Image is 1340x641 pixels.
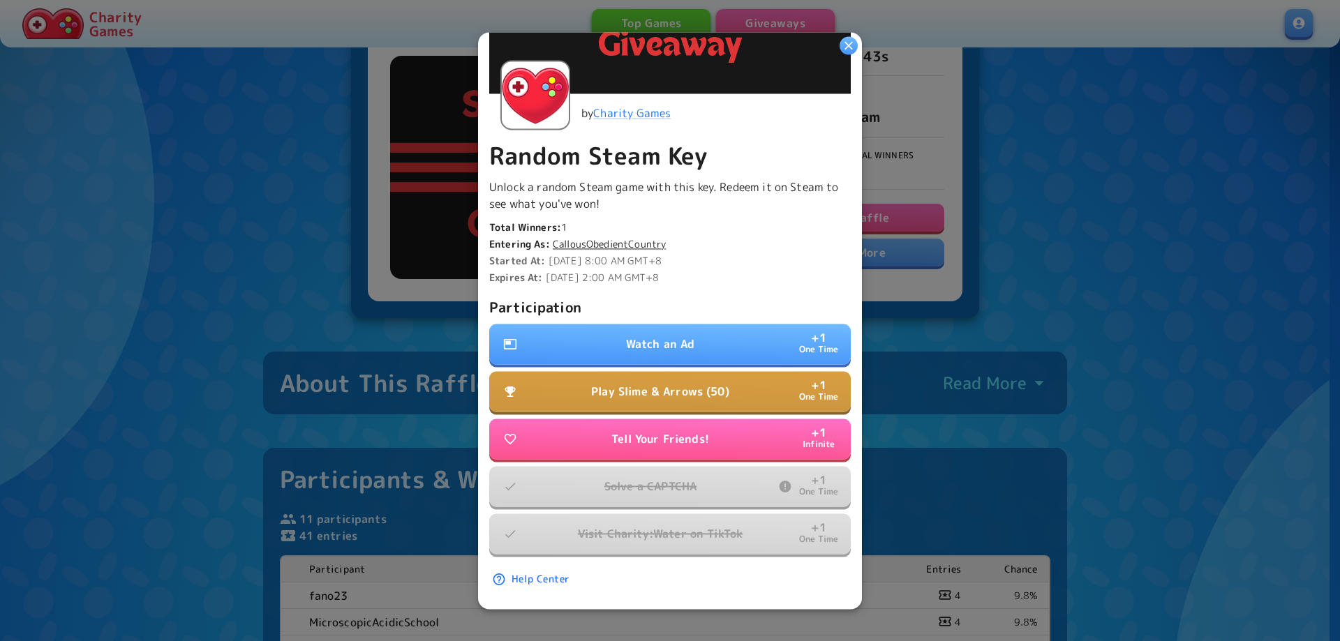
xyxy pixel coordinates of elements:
[489,324,851,364] button: Watch an Ad+1One Time
[489,254,851,268] p: [DATE] 8:00 AM GMT+8
[604,478,697,495] p: Solve a CAPTCHA
[593,105,671,121] a: Charity Games
[489,418,851,459] button: Tell Your Friends!+1Infinite
[489,271,851,285] p: [DATE] 2:00 AM GMT+8
[489,296,851,318] p: Participation
[581,105,671,121] p: by
[811,427,826,438] p: + 1
[578,525,743,542] p: Visit Charity:Water on TikTok
[799,485,839,499] p: One Time
[489,271,543,284] b: Expires At:
[489,220,561,234] b: Total Winners:
[799,343,839,356] p: One Time
[489,179,838,211] span: Unlock a random Steam game with this key. Redeem it on Steam to see what you've won!
[502,61,569,128] img: Charity Games
[799,533,839,546] p: One Time
[489,566,575,592] a: Help Center
[811,379,826,391] p: + 1
[811,522,826,533] p: + 1
[553,237,666,251] a: CallousObedientCountry
[811,474,826,485] p: + 1
[489,237,550,250] b: Entering As:
[489,254,546,267] b: Started At:
[489,513,851,554] button: Visit Charity:Water on TikTok+1One Time
[811,332,826,343] p: + 1
[489,371,851,412] button: Play Slime & Arrows (50)+1One Time
[611,430,709,447] p: Tell Your Friends!
[489,141,851,170] p: Random Steam Key
[799,391,839,404] p: One Time
[626,335,695,352] p: Watch an Ad
[803,438,835,451] p: Infinite
[489,220,851,234] p: 1
[489,466,851,506] button: Solve a CAPTCHA+1One Time
[591,383,729,400] p: Play Slime & Arrows (50)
